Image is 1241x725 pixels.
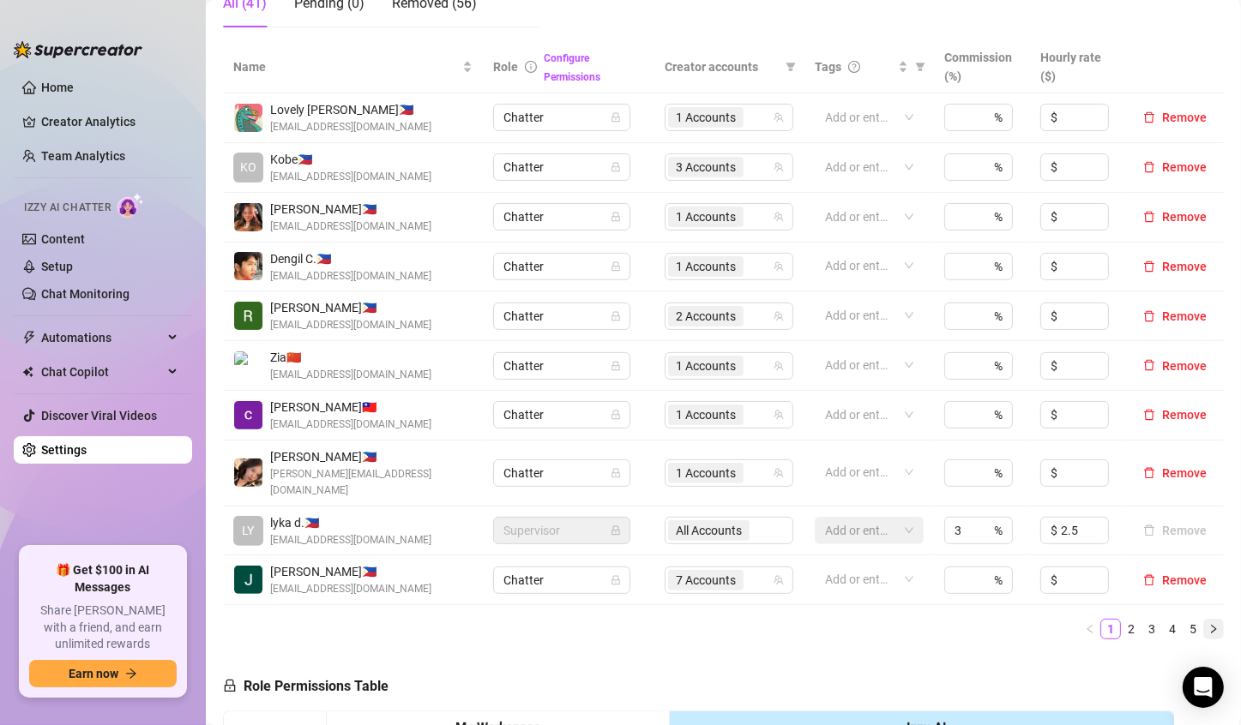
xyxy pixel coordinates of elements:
span: lock [611,261,621,272]
img: logo-BBDzfeDw.svg [14,41,142,58]
img: Joyce Valerio [234,458,262,487]
a: Settings [41,443,87,457]
span: lock [611,311,621,321]
span: [EMAIL_ADDRESS][DOMAIN_NAME] [270,317,431,333]
span: lock [611,525,621,536]
button: Remove [1136,404,1214,425]
button: Remove [1136,207,1214,227]
span: delete [1143,261,1155,273]
span: lock [611,361,621,371]
img: Riza Joy Barrera [234,302,262,330]
button: left [1080,619,1100,639]
span: 2 Accounts [668,306,744,327]
span: delete [1143,409,1155,421]
span: Chatter [503,105,620,130]
span: Supervisor [503,518,620,543]
button: Remove [1136,463,1214,483]
span: delete [1143,161,1155,173]
span: KO [240,158,256,177]
li: 5 [1183,619,1203,639]
span: Chat Copilot [41,358,163,386]
span: 3 Accounts [676,158,736,177]
span: Chatter [503,204,620,230]
img: AI Chatter [117,193,144,218]
span: Creator accounts [665,57,779,76]
span: [EMAIL_ADDRESS][DOMAIN_NAME] [270,119,431,135]
span: 1 Accounts [668,256,744,277]
span: left [1085,624,1095,634]
a: 4 [1163,620,1182,638]
span: 1 Accounts [668,356,744,376]
span: Remove [1162,466,1207,480]
span: Chatter [503,460,620,486]
img: Jai Mata [234,566,262,594]
span: thunderbolt [22,331,36,345]
a: Team Analytics [41,149,125,163]
span: 3 Accounts [668,157,744,177]
a: 1 [1101,620,1120,638]
button: Remove [1136,356,1214,376]
span: lock [611,410,621,420]
span: team [774,575,784,585]
a: 5 [1184,620,1202,638]
span: Earn now [69,667,118,680]
span: [EMAIL_ADDRESS][DOMAIN_NAME] [270,367,431,383]
span: LY [243,521,255,540]
button: Remove [1136,570,1214,590]
span: delete [1143,574,1155,586]
span: 1 Accounts [668,463,744,483]
span: delete [1143,111,1155,123]
span: Remove [1162,111,1207,124]
button: Remove [1136,306,1214,327]
span: 1 Accounts [668,207,744,227]
span: Remove [1162,573,1207,587]
span: info-circle [525,61,537,73]
button: Remove [1136,256,1214,277]
span: [PERSON_NAME] 🇹🇼 [270,398,431,416]
span: Chatter [503,567,620,593]
span: 🎁 Get $100 in AI Messages [29,562,177,596]
span: team [774,361,784,371]
span: [EMAIL_ADDRESS][DOMAIN_NAME] [270,532,431,548]
span: [EMAIL_ADDRESS][DOMAIN_NAME] [270,268,431,285]
span: 1 Accounts [676,108,736,127]
button: Remove [1136,157,1214,177]
span: 7 Accounts [676,571,736,590]
th: Hourly rate ($) [1030,41,1126,93]
span: lock [611,162,621,172]
span: Tags [815,57,841,76]
span: [EMAIL_ADDRESS][DOMAIN_NAME] [270,169,431,185]
a: Creator Analytics [41,108,178,135]
span: Chatter [503,402,620,428]
span: [PERSON_NAME] 🇵🇭 [270,298,431,317]
a: 2 [1122,620,1141,638]
span: Chatter [503,353,620,379]
li: 2 [1121,619,1142,639]
a: 3 [1142,620,1161,638]
span: [EMAIL_ADDRESS][DOMAIN_NAME] [270,416,431,433]
span: [PERSON_NAME] 🇵🇭 [270,200,431,219]
a: Configure Permissions [544,52,600,83]
span: team [774,311,784,321]
span: Chatter [503,254,620,279]
span: lock [611,468,621,478]
a: Chat Monitoring [41,287,130,301]
div: Open Intercom Messenger [1183,667,1224,708]
span: Role [493,60,518,74]
a: Home [41,81,74,94]
span: team [774,410,784,420]
th: Name [223,41,483,93]
span: filter [912,54,929,80]
button: Remove [1136,107,1214,128]
span: Dengil C. 🇵🇭 [270,249,431,268]
span: Lovely [PERSON_NAME] 🇵🇭 [270,100,431,119]
span: right [1208,624,1219,634]
button: Earn nowarrow-right [29,660,177,687]
img: charo fabayos [234,401,262,429]
span: delete [1143,359,1155,371]
span: [PERSON_NAME] 🇵🇭 [270,447,473,466]
span: delete [1143,467,1155,479]
img: Dengil Consigna [234,252,262,280]
span: Remove [1162,359,1207,373]
span: Chatter [503,154,620,180]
